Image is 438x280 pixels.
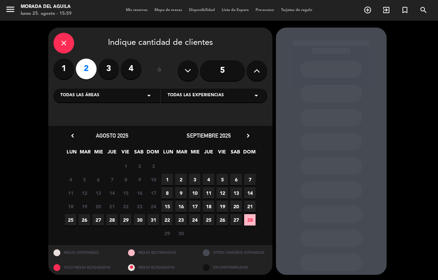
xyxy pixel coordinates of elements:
span: VIE [216,148,228,159]
span: 9 [175,187,187,199]
span: 7 [244,174,256,185]
span: 10 [189,187,200,199]
span: 31 [148,214,159,226]
span: 29 [161,228,173,239]
span: 5 [217,174,228,185]
div: MESAS RESTRINGIDAS [123,245,198,260]
span: 23 [134,201,145,212]
span: 14 [244,187,256,199]
span: 15 [120,187,131,199]
span: Lista de Espera [218,8,252,12]
span: 29 [120,214,131,226]
span: Todas las áreas [60,92,99,99]
span: 21 [106,201,118,212]
span: DOM [147,148,158,159]
div: lunes 25. agosto - 15:59 [21,10,72,17]
span: 6 [92,174,104,185]
span: 16 [134,187,145,199]
span: SAB [230,148,241,159]
span: 22 [120,201,131,212]
i: arrow_drop_down [252,91,260,100]
span: 18 [65,201,76,212]
span: 4 [65,174,76,185]
span: 22 [161,214,173,226]
span: 28 [244,214,256,226]
div: Morada del Aguila [21,3,72,10]
i: chevron_left [69,132,76,139]
span: 1 [120,160,131,172]
button: menu [5,4,16,17]
span: 7 [106,174,118,185]
span: 3 [148,160,159,172]
div: MESAS BLOQUEADAS [123,260,198,275]
span: 4 [203,174,214,185]
span: septiembre 2025 [187,132,231,139]
span: 11 [65,187,76,199]
span: 12 [79,187,90,199]
i: exit_to_app [382,6,390,14]
span: Disponibilidad [186,8,218,12]
span: 13 [92,187,104,199]
label: 1 [53,59,74,79]
span: 15 [161,201,173,212]
span: 13 [230,187,242,199]
i: search [419,6,428,14]
span: 27 [230,214,242,226]
span: 8 [161,187,173,199]
span: 20 [92,201,104,212]
span: 21 [244,201,256,212]
i: close [60,39,68,47]
span: JUE [203,148,214,159]
i: arrow_drop_down [145,91,153,100]
span: 17 [189,201,200,212]
span: 26 [79,214,90,226]
span: Mapa de mesas [151,8,186,12]
span: 18 [203,201,214,212]
span: 25 [203,214,214,226]
span: VIE [120,148,131,159]
span: 6 [230,174,242,185]
span: Pre-acceso [252,8,278,12]
span: 5 [79,174,90,185]
span: agosto 2025 [96,132,128,139]
span: 12 [217,187,228,199]
span: 10 [148,174,159,185]
span: 1 [161,174,173,185]
span: 16 [175,201,187,212]
span: LUN [66,148,77,159]
label: 3 [98,59,119,79]
span: 24 [189,214,200,226]
span: 8 [120,174,131,185]
i: turned_in_not [401,6,409,14]
div: MESAS DISPONIBLES [48,245,123,260]
span: 30 [175,228,187,239]
span: 30 [134,214,145,226]
span: 19 [217,201,228,212]
span: Tarjetas de regalo [278,8,316,12]
span: LUN [162,148,174,159]
div: ó [148,59,171,83]
span: 25 [65,214,76,226]
span: 23 [175,214,187,226]
span: 19 [79,201,90,212]
span: MIE [93,148,104,159]
div: SOLO MESAS BLOQUEADAS [48,260,123,275]
span: MIE [189,148,201,159]
span: MAR [79,148,91,159]
span: MAR [176,148,187,159]
span: Todas las experiencias [168,92,224,99]
span: DOM [243,148,255,159]
span: 17 [148,187,159,199]
span: Mis reservas [122,8,151,12]
span: JUE [106,148,118,159]
span: 9 [134,174,145,185]
i: chevron_right [245,132,252,139]
i: menu [5,4,16,14]
span: 27 [92,214,104,226]
label: 2 [76,59,97,79]
span: 3 [189,174,200,185]
span: 28 [106,214,118,226]
span: 14 [106,187,118,199]
div: OTROS TAMAÑOS DIPONIBLES [198,245,272,260]
label: 4 [121,59,141,79]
